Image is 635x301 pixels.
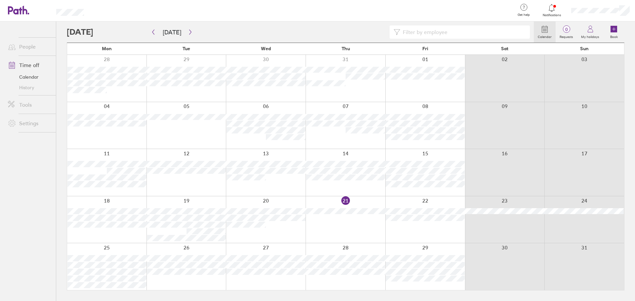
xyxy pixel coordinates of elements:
[501,46,508,51] span: Sat
[3,82,56,93] a: History
[534,33,556,39] label: Calendar
[606,33,622,39] label: Book
[580,46,589,51] span: Sun
[603,21,624,43] a: Book
[534,21,556,43] a: Calendar
[342,46,350,51] span: Thu
[3,98,56,111] a: Tools
[422,46,428,51] span: Fri
[556,21,577,43] a: 0Requests
[3,117,56,130] a: Settings
[102,46,112,51] span: Mon
[513,13,534,17] span: Get help
[577,21,603,43] a: My holidays
[400,26,526,38] input: Filter by employee
[577,33,603,39] label: My holidays
[157,27,187,38] button: [DATE]
[541,13,563,17] span: Notifications
[541,3,563,17] a: Notifications
[556,33,577,39] label: Requests
[3,58,56,72] a: Time off
[556,27,577,32] span: 0
[3,72,56,82] a: Calendar
[3,40,56,53] a: People
[261,46,271,51] span: Wed
[183,46,190,51] span: Tue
